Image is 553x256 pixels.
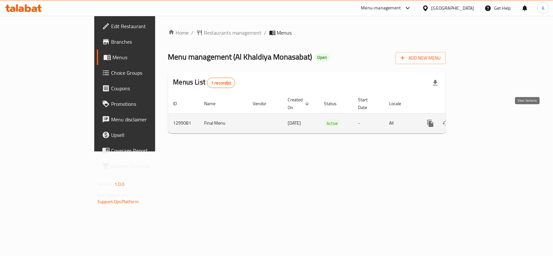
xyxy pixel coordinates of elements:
a: Branches [97,34,187,50]
a: Support.OpsPlatform [98,197,139,206]
th: Actions [418,94,490,114]
span: Name [204,100,224,107]
span: Edit Restaurant [111,22,181,30]
span: Menus [277,29,292,37]
span: Vendor [253,100,275,107]
table: enhanced table [168,94,490,133]
a: Choice Groups [97,65,187,81]
span: Open [315,55,330,60]
a: Upsell [97,127,187,143]
span: Locale [389,100,410,107]
div: Open [315,54,330,61]
span: Promotions [111,100,181,108]
span: Choice Groups [111,69,181,77]
a: Restaurants management [196,29,262,37]
div: Menu-management [361,4,401,12]
td: All [384,113,418,133]
li: / [191,29,194,37]
li: / [264,29,267,37]
span: Branches [111,38,181,46]
a: Grocery Checklist [97,158,187,174]
a: Promotions [97,96,187,112]
span: Active [324,120,341,127]
span: Created On [288,96,311,111]
span: Upsell [111,131,181,139]
a: Menus [97,50,187,65]
span: Menu disclaimer [111,116,181,123]
div: [GEOGRAPHIC_DATA] [432,5,474,12]
nav: breadcrumb [168,29,446,37]
a: Coupons [97,81,187,96]
a: Coverage Report [97,143,187,158]
span: ID [173,100,186,107]
span: Menus [112,53,181,61]
span: 1 record(s) [207,80,235,86]
span: Restaurants management [204,29,262,37]
span: Get support on: [98,191,127,199]
button: Add New Menu [396,52,446,64]
span: [DATE] [288,119,301,127]
td: - [353,113,384,133]
span: Grocery Checklist [111,162,181,170]
span: Coupons [111,84,181,92]
span: Menu management ( Al Khaldiya Monasabat ) [168,50,312,64]
button: more [423,116,438,131]
h2: Menus List [173,77,235,88]
div: Export file [428,75,443,91]
span: Status [324,100,345,107]
span: Version: [98,180,113,188]
a: Menu disclaimer [97,112,187,127]
span: A [542,5,545,12]
div: Total records count [207,78,235,88]
a: Edit Restaurant [97,18,187,34]
span: Add New Menu [401,54,441,62]
span: 1.0.0 [114,180,124,188]
button: Change Status [438,116,454,131]
span: Start Date [358,96,376,111]
span: Coverage Report [111,147,181,154]
td: Final Menu [199,113,248,133]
